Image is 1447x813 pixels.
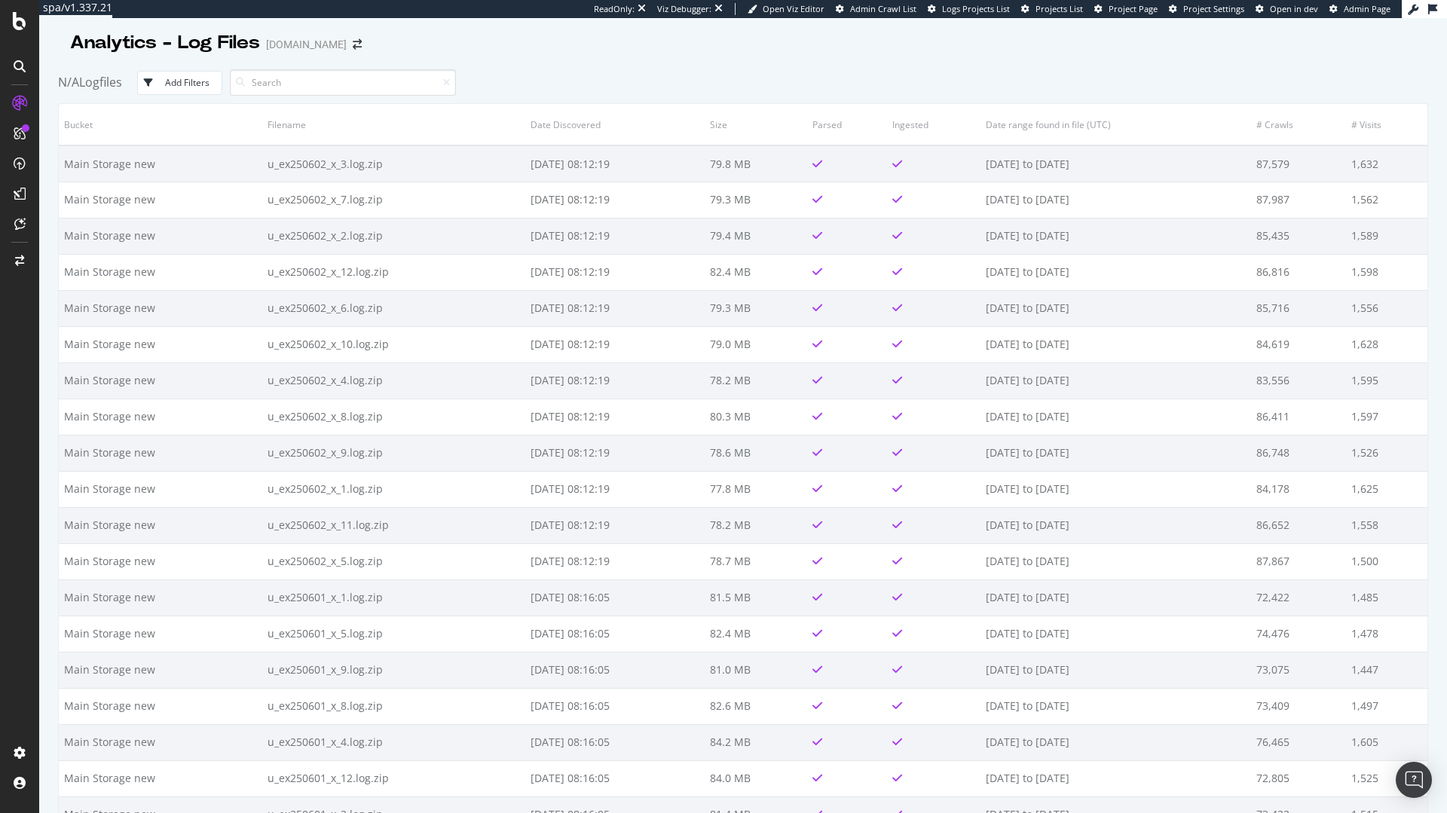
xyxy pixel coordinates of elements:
div: Analytics - Log Files [70,30,260,56]
td: 1,628 [1346,326,1427,362]
td: [DATE] 08:12:19 [525,254,705,290]
td: [DATE] 08:12:19 [525,543,705,579]
th: # Visits [1346,104,1427,145]
td: 79.8 MB [705,145,807,182]
span: Admin Crawl List [850,3,916,14]
td: [DATE] to [DATE] [980,652,1252,688]
td: 86,816 [1251,254,1346,290]
span: Logfiles [79,74,122,90]
td: Main Storage new [59,254,262,290]
td: 74,476 [1251,616,1346,652]
span: Admin Page [1344,3,1390,14]
td: u_ex250601_x_4.log.zip [262,724,526,760]
td: [DATE] to [DATE] [980,326,1252,362]
td: [DATE] to [DATE] [980,182,1252,218]
td: Main Storage new [59,435,262,471]
span: Projects List [1036,3,1083,14]
td: [DATE] to [DATE] [980,579,1252,616]
a: Project Settings [1169,3,1244,15]
td: [DATE] 08:12:19 [525,290,705,326]
td: [DATE] 08:16:05 [525,760,705,796]
td: Main Storage new [59,507,262,543]
td: [DATE] 08:12:19 [525,145,705,182]
div: Viz Debugger: [657,3,711,15]
td: 1,556 [1346,290,1427,326]
td: 84,178 [1251,471,1346,507]
td: [DATE] to [DATE] [980,399,1252,435]
td: 73,409 [1251,688,1346,724]
td: Main Storage new [59,218,262,254]
td: 85,716 [1251,290,1346,326]
td: u_ex250602_x_3.log.zip [262,145,526,182]
th: Ingested [887,104,980,145]
td: u_ex250602_x_4.log.zip [262,362,526,399]
button: Add Filters [137,71,222,95]
div: Open Intercom Messenger [1396,762,1432,798]
a: Admin Crawl List [836,3,916,15]
td: [DATE] to [DATE] [980,254,1252,290]
td: u_ex250601_x_12.log.zip [262,760,526,796]
div: Add Filters [165,76,210,89]
td: u_ex250602_x_11.log.zip [262,507,526,543]
td: [DATE] to [DATE] [980,218,1252,254]
td: 1,447 [1346,652,1427,688]
td: Main Storage new [59,471,262,507]
td: [DATE] 08:16:05 [525,616,705,652]
span: Open in dev [1270,3,1318,14]
td: 78.7 MB [705,543,807,579]
span: Project Page [1109,3,1158,14]
td: [DATE] to [DATE] [980,435,1252,471]
td: [DATE] 08:12:19 [525,182,705,218]
td: [DATE] to [DATE] [980,471,1252,507]
td: Main Storage new [59,182,262,218]
td: 84.0 MB [705,760,807,796]
th: Size [705,104,807,145]
td: [DATE] 08:12:19 [525,362,705,399]
td: u_ex250602_x_8.log.zip [262,399,526,435]
td: 83,556 [1251,362,1346,399]
td: [DATE] 08:12:19 [525,471,705,507]
td: 73,075 [1251,652,1346,688]
td: 1,605 [1346,724,1427,760]
td: 77.8 MB [705,471,807,507]
td: 81.0 MB [705,652,807,688]
td: 1,497 [1346,688,1427,724]
td: 86,748 [1251,435,1346,471]
td: [DATE] to [DATE] [980,145,1252,182]
td: 78.2 MB [705,362,807,399]
td: 87,987 [1251,182,1346,218]
td: u_ex250602_x_10.log.zip [262,326,526,362]
td: [DATE] 08:16:05 [525,688,705,724]
span: Project Settings [1183,3,1244,14]
td: 78.6 MB [705,435,807,471]
td: 82.4 MB [705,616,807,652]
td: 80.3 MB [705,399,807,435]
a: Projects List [1021,3,1083,15]
td: [DATE] to [DATE] [980,688,1252,724]
td: 84,619 [1251,326,1346,362]
th: Filename [262,104,526,145]
td: [DATE] to [DATE] [980,290,1252,326]
a: Project Page [1094,3,1158,15]
td: 87,579 [1251,145,1346,182]
td: 1,597 [1346,399,1427,435]
td: 1,598 [1346,254,1427,290]
td: [DATE] to [DATE] [980,616,1252,652]
th: Parsed [807,104,887,145]
td: Main Storage new [59,724,262,760]
td: [DATE] 08:12:19 [525,507,705,543]
td: 79.3 MB [705,182,807,218]
td: 1,589 [1346,218,1427,254]
td: u_ex250602_x_12.log.zip [262,254,526,290]
td: [DATE] 08:12:19 [525,218,705,254]
th: Bucket [59,104,262,145]
td: u_ex250601_x_1.log.zip [262,579,526,616]
td: [DATE] to [DATE] [980,724,1252,760]
td: Main Storage new [59,760,262,796]
div: ReadOnly: [594,3,635,15]
td: 1,478 [1346,616,1427,652]
td: u_ex250602_x_2.log.zip [262,218,526,254]
td: u_ex250602_x_7.log.zip [262,182,526,218]
span: Logs Projects List [942,3,1010,14]
td: 79.4 MB [705,218,807,254]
